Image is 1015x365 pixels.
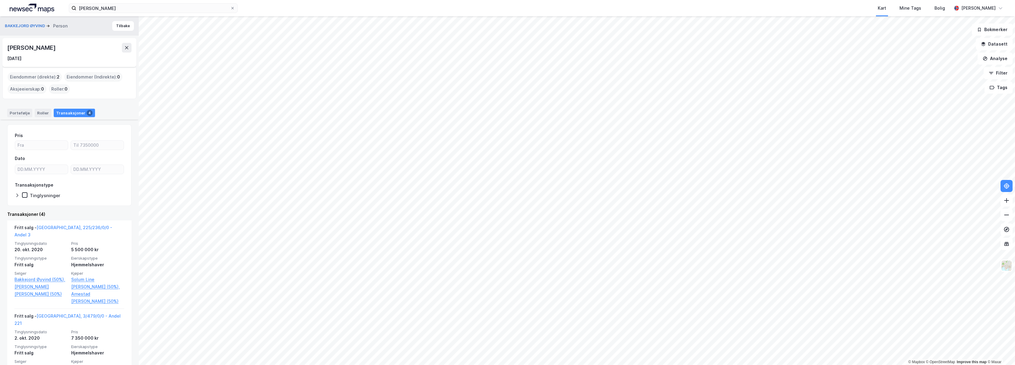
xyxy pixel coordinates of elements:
input: Søk på adresse, matrikkel, gårdeiere, leietakere eller personer [76,4,230,13]
a: [GEOGRAPHIC_DATA], 225/236/0/0 - Andel 3 [14,225,112,237]
button: Filter [984,67,1013,79]
div: Transaksjonstype [15,181,53,189]
div: Fritt salg [14,261,68,268]
div: Roller [35,109,51,117]
button: Bokmerker [972,24,1013,36]
span: 0 [117,73,120,81]
span: Tinglysningsdato [14,241,68,246]
div: Eiendommer (Indirekte) : [64,72,122,82]
input: DD.MM.YYYY [71,165,124,174]
div: Eiendommer (direkte) : [8,72,62,82]
div: [PERSON_NAME] [7,43,57,53]
div: Transaksjoner [54,109,95,117]
span: Kjøper [71,359,124,364]
div: Mine Tags [899,5,921,12]
button: Tilbake [112,21,134,31]
img: logo.a4113a55bc3d86da70a041830d287a7e.svg [10,4,54,13]
button: Datasett [976,38,1013,50]
div: 7 350 000 kr [71,335,124,342]
span: Eierskapstype [71,256,124,261]
span: Tinglysningstype [14,344,68,349]
div: Hjemmelshaver [71,261,124,268]
span: 0 [65,85,68,93]
div: Fritt salg - [14,312,124,329]
a: Bakkejord Øyvind (50%), [14,276,68,283]
div: Kart [878,5,886,12]
div: 5 500 000 kr [71,246,124,253]
button: Tags [985,82,1013,94]
div: Person [53,22,68,30]
div: 2. okt. 2020 [14,335,68,342]
div: 20. okt. 2020 [14,246,68,253]
button: BAKKEJORD ØYVIND [5,23,46,29]
a: Solum Line [PERSON_NAME] (50%), [71,276,124,290]
div: 4 [87,110,93,116]
span: Kjøper [71,271,124,276]
a: Improve this map [957,360,987,364]
iframe: Chat Widget [985,336,1015,365]
div: Roller : [49,84,70,94]
span: Tinglysningstype [14,256,68,261]
div: Hjemmelshaver [71,349,124,357]
div: Dato [15,155,25,162]
div: Transaksjoner (4) [7,211,132,218]
span: 2 [57,73,59,81]
a: Mapbox [908,360,925,364]
a: [GEOGRAPHIC_DATA], 3/479/0/0 - Andel 221 [14,313,121,326]
div: Portefølje [7,109,32,117]
a: Arnestad [PERSON_NAME] (50%) [71,290,124,305]
a: [PERSON_NAME] [PERSON_NAME] (50%) [14,283,68,298]
button: Analyse [978,53,1013,65]
span: Pris [71,241,124,246]
a: OpenStreetMap [926,360,955,364]
div: Pris [15,132,23,139]
span: Selger [14,359,68,364]
input: Fra [15,141,68,150]
input: DD.MM.YYYY [15,165,68,174]
div: Fritt salg - [14,224,124,241]
div: Aksjeeierskap : [8,84,46,94]
div: Tinglysninger [30,193,60,198]
div: Bolig [934,5,945,12]
span: Pris [71,329,124,335]
img: Z [1001,260,1012,271]
div: Fritt salg [14,349,68,357]
div: [DATE] [7,55,21,62]
input: Til 7350000 [71,141,124,150]
span: Selger [14,271,68,276]
div: [PERSON_NAME] [961,5,996,12]
span: Eierskapstype [71,344,124,349]
span: Tinglysningsdato [14,329,68,335]
span: 0 [41,85,44,93]
div: Kontrollprogram for chat [985,336,1015,365]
